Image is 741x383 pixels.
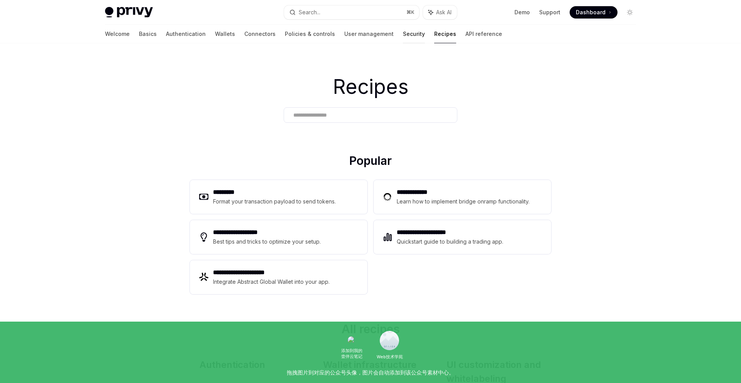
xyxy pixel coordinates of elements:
[423,5,457,19] button: Ask AI
[624,6,636,19] button: Toggle dark mode
[576,8,606,16] span: Dashboard
[213,277,330,286] div: Integrate Abstract Global Wallet into your app.
[299,8,320,17] div: Search...
[406,9,414,15] span: ⌘ K
[514,8,530,16] a: Demo
[570,6,617,19] a: Dashboard
[465,25,502,43] a: API reference
[105,25,130,43] a: Welcome
[434,25,456,43] a: Recipes
[166,25,206,43] a: Authentication
[344,25,394,43] a: User management
[244,25,276,43] a: Connectors
[213,237,322,246] div: Best tips and tricks to optimize your setup.
[403,25,425,43] a: Security
[190,180,367,214] a: **** ****Format your transaction payload to send tokens.
[284,5,419,19] button: Search...⌘K
[374,180,551,214] a: **** **** ***Learn how to implement bridge onramp functionality.
[436,8,452,16] span: Ask AI
[285,25,335,43] a: Policies & controls
[190,154,551,171] h2: Popular
[105,7,153,18] img: light logo
[539,8,560,16] a: Support
[397,237,504,246] div: Quickstart guide to building a trading app.
[215,25,235,43] a: Wallets
[213,197,336,206] div: Format your transaction payload to send tokens.
[397,197,532,206] div: Learn how to implement bridge onramp functionality.
[139,25,157,43] a: Basics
